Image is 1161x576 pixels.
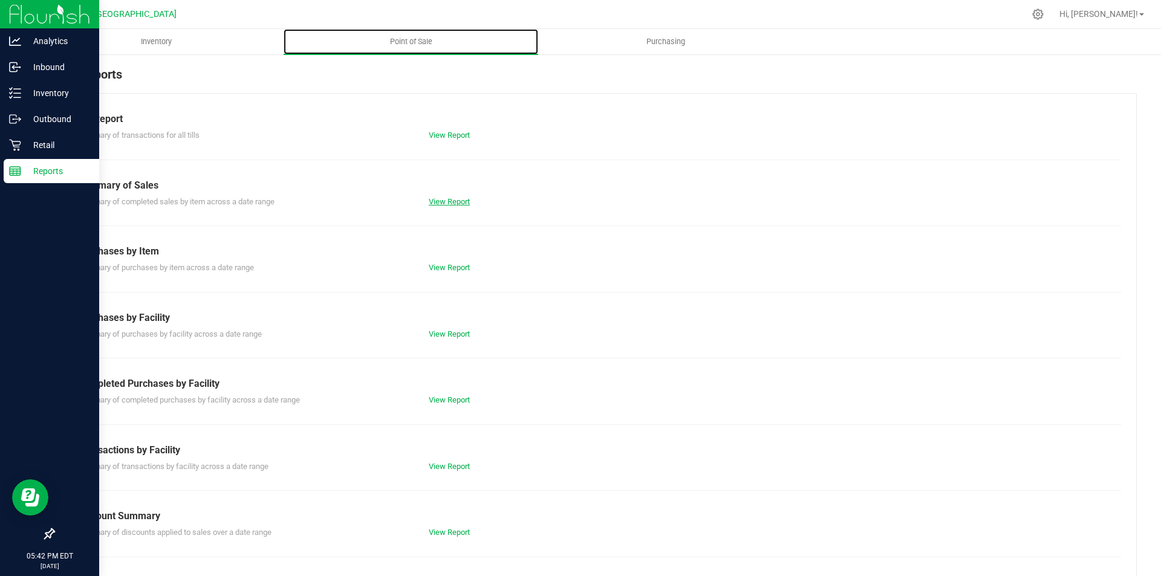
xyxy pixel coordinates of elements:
inline-svg: Reports [9,165,21,177]
span: Summary of purchases by facility across a date range [78,329,262,338]
span: Summary of completed purchases by facility across a date range [78,395,300,404]
div: Purchases by Facility [78,311,1112,325]
div: Transactions by Facility [78,443,1112,458]
p: Inventory [21,86,94,100]
span: Summary of transactions for all tills [78,131,200,140]
div: Summary of Sales [78,178,1112,193]
div: Completed Purchases by Facility [78,377,1112,391]
span: Summary of transactions by facility across a date range [78,462,268,471]
span: Summary of purchases by item across a date range [78,263,254,272]
a: View Report [429,395,470,404]
div: Manage settings [1030,8,1046,20]
span: Summary of completed sales by item across a date range [78,197,275,206]
inline-svg: Inventory [9,87,21,99]
a: View Report [429,528,470,537]
p: Outbound [21,112,94,126]
inline-svg: Outbound [9,113,21,125]
a: View Report [429,263,470,272]
a: View Report [429,197,470,206]
p: Analytics [21,34,94,48]
a: Purchasing [538,29,793,54]
inline-svg: Analytics [9,35,21,47]
span: Point of Sale [374,36,449,47]
a: Point of Sale [284,29,538,54]
span: Purchasing [630,36,701,47]
a: View Report [429,462,470,471]
span: Summary of discounts applied to sales over a date range [78,528,272,537]
a: Inventory [29,29,284,54]
div: Till Report [78,112,1112,126]
a: View Report [429,329,470,338]
a: View Report [429,131,470,140]
p: 05:42 PM EDT [5,551,94,561]
p: Reports [21,164,94,178]
inline-svg: Inbound [9,61,21,73]
inline-svg: Retail [9,139,21,151]
p: [DATE] [5,561,94,571]
iframe: Resource center [12,479,48,516]
p: Retail [21,138,94,152]
p: Inbound [21,60,94,74]
div: POS Reports [53,65,1137,93]
span: Inventory [125,36,188,47]
span: GA2 - [GEOGRAPHIC_DATA] [70,9,177,19]
span: Hi, [PERSON_NAME]! [1059,9,1138,19]
div: Purchases by Item [78,244,1112,259]
div: Discount Summary [78,509,1112,523]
